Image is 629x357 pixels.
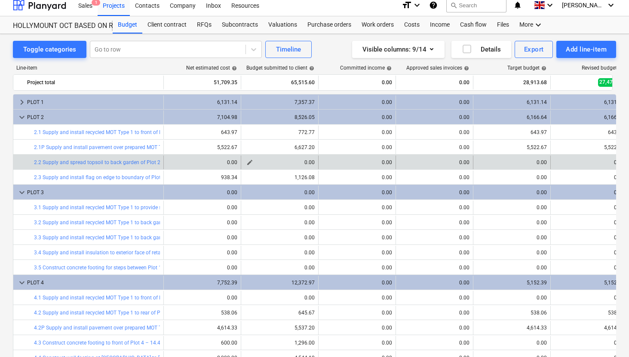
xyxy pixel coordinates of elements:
div: 600.00 [167,340,237,346]
a: 3.2 Supply and install recycled MOT Type 1 to back garden of Plot 3 for paving [34,220,215,226]
span: keyboard_arrow_right [17,97,27,107]
div: 0.00 [399,265,469,271]
div: 0.00 [322,280,392,286]
div: 1,296.00 [245,340,315,346]
div: Toggle categories [23,44,76,55]
span: 27,478.68 [598,78,624,86]
div: 0.00 [245,189,315,195]
a: 3.5 Construct concrete footing for steps between Plot 1 and Plot 3 – to be measured on site [34,265,246,271]
div: 0.00 [554,174,624,180]
div: 0.00 [399,325,469,331]
div: Revised budget [582,65,624,71]
span: keyboard_arrow_down [17,278,27,288]
div: PLOT 1 [27,95,160,109]
a: Cash flow [455,16,492,34]
a: Files [492,16,514,34]
div: 0.00 [322,76,392,89]
div: 0.00 [322,220,392,226]
div: 0.00 [322,204,392,211]
div: More [514,16,549,34]
div: 643.97 [554,129,624,135]
a: Valuations [263,16,302,34]
div: 0.00 [399,129,469,135]
div: 0.00 [477,250,547,256]
span: keyboard_arrow_down [17,187,27,198]
div: 65,515.60 [245,76,315,89]
div: 7,752.39 [167,280,237,286]
button: Export [515,41,553,58]
div: 645.67 [245,310,315,316]
div: 538.06 [477,310,547,316]
div: 0.00 [167,265,237,271]
div: 0.00 [167,235,237,241]
div: 0.00 [399,295,469,301]
div: 0.00 [322,265,392,271]
div: 5,537.20 [245,325,315,331]
div: 0.00 [554,235,624,241]
div: 0.00 [322,340,392,346]
div: 0.00 [399,189,469,195]
div: Export [524,44,544,55]
div: 0.00 [399,144,469,150]
div: 0.00 [322,129,392,135]
a: 3.4 Supply and install insulation to exterior face of retaining wall at Plot 3 [34,250,204,256]
a: Costs [399,16,425,34]
a: 2.2 Supply and spread topsoil to back garden of Plot 2 (Provisional) [34,159,191,165]
div: Target budget [507,65,546,71]
div: 0.00 [322,310,392,316]
a: Income [425,16,455,34]
div: 0.00 [477,265,547,271]
div: 0.00 [322,295,392,301]
div: Details [462,44,501,55]
div: Project total [27,76,160,89]
span: help [307,66,314,71]
div: 0.00 [554,159,624,165]
span: help [462,66,469,71]
div: 0.00 [477,340,547,346]
div: 0.00 [399,310,469,316]
div: 0.00 [399,204,469,211]
a: Purchase orders [302,16,356,34]
div: PLOT 3 [27,186,160,199]
div: 0.00 [245,220,315,226]
a: 4.2 Supply and install recycled MOT Type 1 to rear of Plot 4 for paving (North side) [34,310,224,316]
div: 0.00 [245,250,315,256]
button: Add line-item [556,41,616,58]
div: 772.77 [245,129,315,135]
button: Timeline [265,41,312,58]
a: Budget [113,16,142,34]
div: 5,522.67 [477,144,547,150]
div: 0.00 [399,99,469,105]
div: 0.00 [477,295,547,301]
div: 0.00 [477,220,547,226]
span: help [540,66,546,71]
div: Chat Widget [586,316,629,357]
span: edit [246,159,253,166]
a: RFQs [192,16,217,34]
div: 6,166.64 [554,114,624,120]
div: 5,522.67 [167,144,237,150]
div: 0.00 [399,76,469,89]
div: 5,152.39 [554,280,624,286]
div: Add line-item [566,44,607,55]
div: Timeline [276,44,301,55]
div: 0.00 [399,340,469,346]
div: 0.00 [399,159,469,165]
div: Client contract [142,16,192,34]
div: 5,522.67 [554,144,624,150]
div: 643.97 [477,129,547,135]
a: 4.1 Supply and install recycled MOT Type 1 to front of Plot 4 for paving (Road work) [34,295,227,301]
div: 0.00 [477,204,547,211]
div: 0.00 [245,235,315,241]
div: 7,104.98 [167,114,237,120]
div: 12,372.97 [245,280,315,286]
i: keyboard_arrow_down [533,20,543,30]
div: 0.00 [399,114,469,120]
div: Line-item [13,65,163,71]
div: 0.00 [554,250,624,256]
div: 0.00 [245,159,315,165]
